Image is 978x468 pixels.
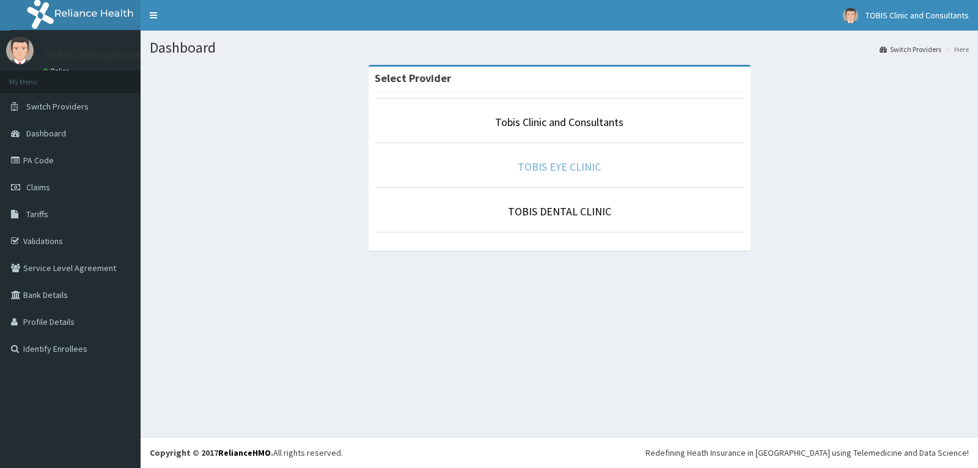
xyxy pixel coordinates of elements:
a: Online [43,67,72,75]
li: Here [943,44,969,54]
strong: Select Provider [375,71,451,85]
div: Redefining Heath Insurance in [GEOGRAPHIC_DATA] using Telemedicine and Data Science! [645,447,969,459]
span: Dashboard [26,128,66,139]
span: Tariffs [26,209,48,220]
a: Tobis Clinic and Consultants [495,115,623,129]
span: Claims [26,182,50,193]
a: TOBIS EYE CLINIC [518,160,601,174]
span: TOBIS Clinic and Consultants [866,10,969,21]
img: User Image [6,37,34,64]
img: User Image [843,8,858,23]
p: TOBIS Clinic and Consultants [43,50,182,61]
strong: Copyright © 2017 . [150,447,273,458]
footer: All rights reserved. [141,437,978,468]
span: Switch Providers [26,101,89,112]
a: Switch Providers [880,44,941,54]
h1: Dashboard [150,40,969,56]
a: RelianceHMO [218,447,271,458]
a: TOBIS DENTAL CLINIC [508,204,611,218]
